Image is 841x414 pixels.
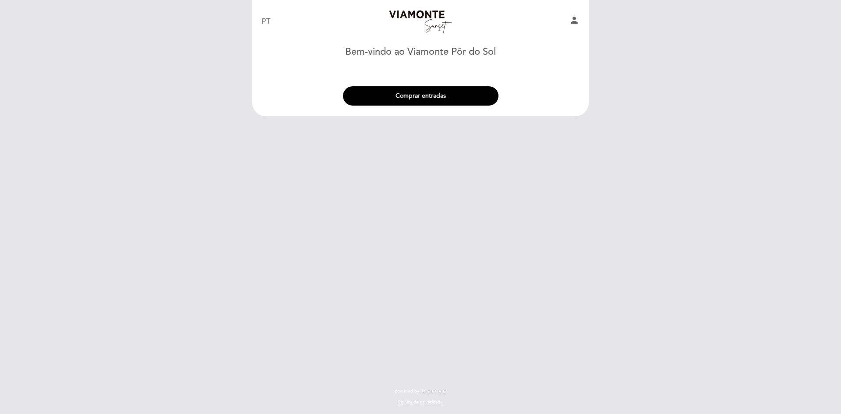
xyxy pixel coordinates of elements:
[345,47,496,57] h1: Bem-vindo ao Viamonte Pôr do Sol
[421,389,446,394] img: MEITRE
[343,86,498,106] button: Comprar entradas
[398,399,443,405] a: Política de privacidade
[395,388,419,394] span: powered by
[569,15,580,25] i: person
[366,10,475,34] a: Bodega Viamonte Sunset
[569,15,580,28] button: person
[395,388,446,394] a: powered by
